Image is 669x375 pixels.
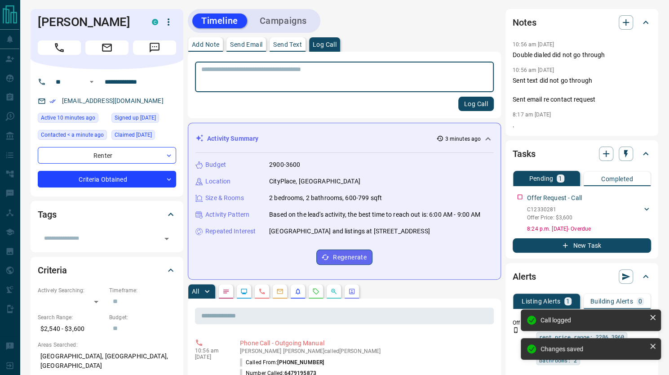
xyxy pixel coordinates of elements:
[86,76,97,87] button: Open
[269,193,382,203] p: 2 bedrooms, 2 bathrooms, 600-799 sqft
[527,225,651,233] p: 8:24 p.m. [DATE] - Overdue
[513,327,519,333] svg: Push Notification Only
[38,341,176,349] p: Areas Searched:
[541,345,646,353] div: Changes saved
[527,205,572,214] p: C12330281
[277,359,324,366] span: [PHONE_NUMBER]
[269,227,430,236] p: [GEOGRAPHIC_DATA] and listings at [STREET_ADDRESS]
[513,269,536,284] h2: Alerts
[152,19,158,25] div: condos.ca
[115,130,152,139] span: Claimed [DATE]
[111,130,176,143] div: Sat Aug 09 2025
[251,13,316,28] button: Campaigns
[62,97,164,104] a: [EMAIL_ADDRESS][DOMAIN_NAME]
[558,175,562,182] p: 1
[192,13,247,28] button: Timeline
[445,135,481,143] p: 3 minutes ago
[38,204,176,225] div: Tags
[192,288,199,295] p: All
[294,288,301,295] svg: Listing Alerts
[529,175,553,182] p: Pending
[527,214,572,222] p: Offer Price: $3,600
[316,250,372,265] button: Regenerate
[269,210,480,219] p: Based on the lead's activity, the best time to reach out is: 6:00 AM - 9:00 AM
[205,177,230,186] p: Location
[240,358,324,366] p: Called From:
[240,288,248,295] svg: Lead Browsing Activity
[513,121,651,130] p: .
[269,177,360,186] p: CityPlace, [GEOGRAPHIC_DATA]
[38,207,56,222] h2: Tags
[638,298,642,304] p: 0
[38,171,176,187] div: Criteria Obtained
[513,41,554,48] p: 10:56 am [DATE]
[458,97,494,111] button: Log Call
[41,130,104,139] span: Contacted < a minute ago
[205,193,244,203] p: Size & Rooms
[38,259,176,281] div: Criteria
[527,204,651,223] div: C12330281Offer Price: $3,600
[513,319,531,327] p: Off
[38,113,107,125] div: Thu Aug 14 2025
[192,41,219,48] p: Add Note
[205,227,256,236] p: Repeated Interest
[513,15,536,30] h2: Notes
[269,160,300,170] p: 2900-3600
[601,176,633,182] p: Completed
[41,113,95,122] span: Active 10 minutes ago
[566,298,570,304] p: 1
[513,50,651,60] p: Double dialed did not go through
[513,143,651,165] div: Tasks
[205,210,249,219] p: Activity Pattern
[590,298,633,304] p: Building Alerts
[276,288,284,295] svg: Emails
[513,76,651,104] p: Sent text did not go through Sent email re contact request
[522,298,561,304] p: Listing Alerts
[513,67,554,73] p: 10:56 am [DATE]
[513,112,551,118] p: 8:17 am [DATE]
[38,286,105,295] p: Actively Searching:
[330,288,337,295] svg: Opportunities
[111,113,176,125] div: Sat Aug 09 2025
[160,232,173,245] button: Open
[38,263,67,277] h2: Criteria
[527,193,582,203] p: Offer Request - Call
[348,288,355,295] svg: Agent Actions
[85,40,128,55] span: Email
[195,130,493,147] div: Activity Summary3 minutes ago
[513,12,651,33] div: Notes
[38,321,105,336] p: $2,540 - $3,600
[273,41,302,48] p: Send Text
[38,130,107,143] div: Thu Aug 14 2025
[513,147,535,161] h2: Tasks
[541,317,646,324] div: Call logged
[49,98,56,104] svg: Email Verified
[109,286,176,295] p: Timeframe:
[195,348,226,354] p: 10:56 am
[38,40,81,55] span: Call
[115,113,156,122] span: Signed up [DATE]
[513,238,651,253] button: New Task
[195,354,226,360] p: [DATE]
[38,349,176,373] p: [GEOGRAPHIC_DATA], [GEOGRAPHIC_DATA], [GEOGRAPHIC_DATA]
[240,348,490,354] p: [PERSON_NAME] [PERSON_NAME] called [PERSON_NAME]
[230,41,262,48] p: Send Email
[207,134,258,143] p: Activity Summary
[38,15,138,29] h1: [PERSON_NAME]
[205,160,226,170] p: Budget
[222,288,230,295] svg: Notes
[38,147,176,164] div: Renter
[109,313,176,321] p: Budget:
[312,288,319,295] svg: Requests
[513,266,651,287] div: Alerts
[133,40,176,55] span: Message
[258,288,266,295] svg: Calls
[240,339,490,348] p: Phone Call - Outgoing Manual
[38,313,105,321] p: Search Range:
[313,41,337,48] p: Log Call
